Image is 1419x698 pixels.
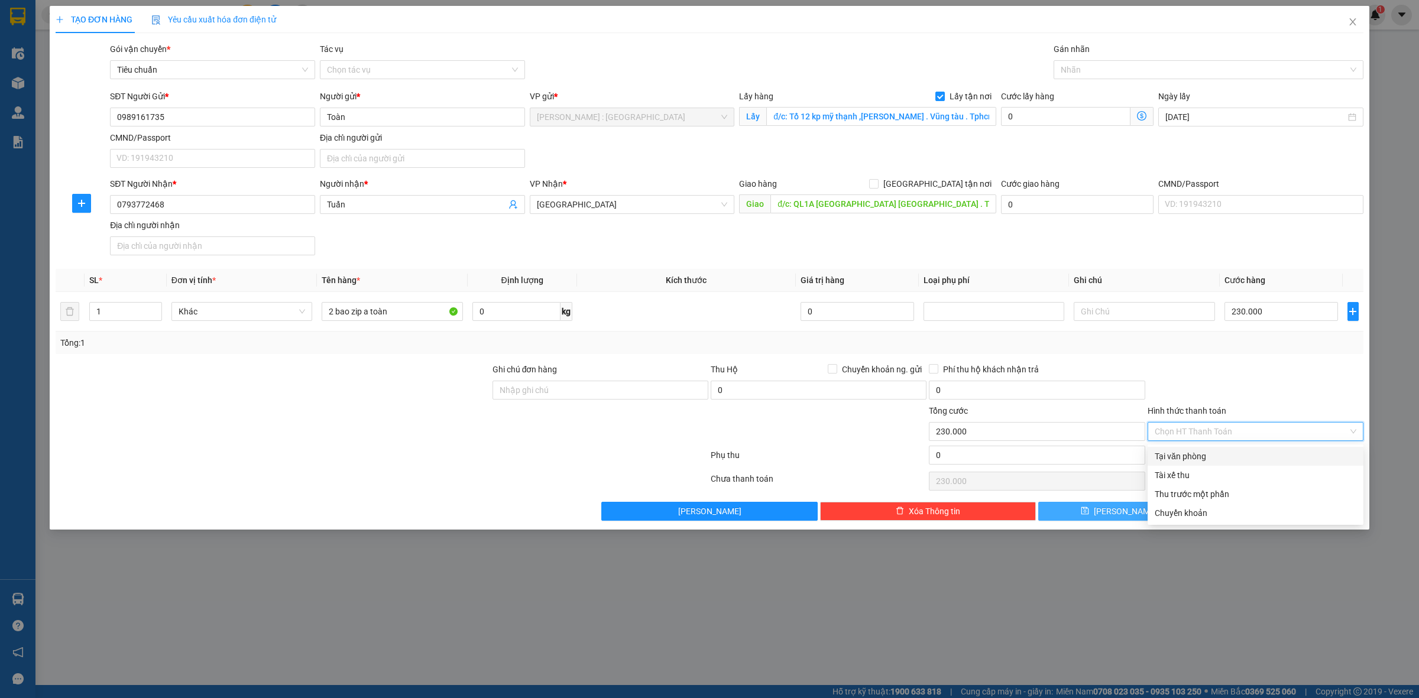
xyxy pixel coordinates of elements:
[1074,302,1214,321] input: Ghi Chú
[110,131,315,144] div: CMND/Passport
[322,275,360,285] span: Tên hàng
[493,381,708,400] input: Ghi chú đơn hàng
[739,194,770,213] span: Giao
[537,108,728,126] span: Hồ Chí Minh : Kho Quận 12
[1081,507,1089,516] span: save
[320,131,525,144] div: Địa chỉ người gửi
[909,505,960,518] span: Xóa Thông tin
[530,90,735,103] div: VP gửi
[171,275,216,285] span: Đơn vị tính
[739,92,773,101] span: Lấy hàng
[320,90,525,103] div: Người gửi
[1094,505,1157,518] span: [PERSON_NAME]
[537,196,728,213] span: Khánh Hòa
[1158,92,1190,101] label: Ngày lấy
[1165,111,1346,124] input: Ngày lấy
[666,275,707,285] span: Kích thước
[710,472,928,493] div: Chưa thanh toán
[110,236,315,255] input: Địa chỉ của người nhận
[493,365,558,374] label: Ghi chú đơn hàng
[110,44,170,54] span: Gói vận chuyển
[739,179,777,189] span: Giao hàng
[73,199,90,208] span: plus
[938,363,1044,376] span: Phí thu hộ khách nhận trả
[1001,195,1154,214] input: Cước giao hàng
[1001,107,1130,126] input: Cước lấy hàng
[151,15,161,25] img: icon
[601,502,817,521] button: [PERSON_NAME]
[1336,6,1369,39] button: Close
[1155,450,1356,463] div: Tại văn phòng
[1348,17,1358,27] span: close
[110,177,315,190] div: SĐT Người Nhận
[320,149,525,168] input: Địa chỉ của người gửi
[110,219,315,232] div: Địa chỉ người nhận
[60,302,79,321] button: delete
[508,200,518,209] span: user-add
[801,302,914,321] input: 0
[1347,302,1359,321] button: plus
[1224,275,1265,285] span: Cước hàng
[530,179,563,189] span: VP Nhận
[320,177,525,190] div: Người nhận
[56,15,64,24] span: plus
[879,177,996,190] span: [GEOGRAPHIC_DATA] tận nơi
[1155,507,1356,520] div: Chuyển khoản
[322,302,462,321] input: VD: Bàn, Ghế
[151,15,276,24] span: Yêu cầu xuất hóa đơn điện tử
[320,44,344,54] label: Tác vụ
[1001,179,1060,189] label: Cước giao hàng
[945,90,996,103] span: Lấy tận nơi
[1348,307,1358,316] span: plus
[678,505,741,518] span: [PERSON_NAME]
[896,507,904,516] span: delete
[89,275,99,285] span: SL
[72,194,91,213] button: plus
[919,269,1069,292] th: Loại phụ phí
[1137,111,1146,121] span: dollar-circle
[60,336,547,349] div: Tổng: 1
[1155,469,1356,482] div: Tài xế thu
[1148,406,1226,415] label: Hình thức thanh toán
[837,363,926,376] span: Chuyển khoản ng. gửi
[801,275,844,285] span: Giá trị hàng
[56,15,132,24] span: TẠO ĐƠN HÀNG
[1001,92,1054,101] label: Cước lấy hàng
[1158,177,1363,190] div: CMND/Passport
[117,61,308,79] span: Tiêu chuẩn
[1038,502,1200,521] button: save[PERSON_NAME]
[110,90,315,103] div: SĐT Người Gửi
[1069,269,1219,292] th: Ghi chú
[710,449,928,469] div: Phụ thu
[179,303,305,320] span: Khác
[820,502,1036,521] button: deleteXóa Thông tin
[770,194,996,213] input: Dọc đường
[1054,44,1090,54] label: Gán nhãn
[929,406,968,415] span: Tổng cước
[711,365,738,374] span: Thu Hộ
[766,107,996,126] input: Lấy tận nơi
[739,107,766,126] span: Lấy
[561,302,572,321] span: kg
[1155,488,1356,501] div: Thu trước một phần
[501,275,543,285] span: Định lượng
